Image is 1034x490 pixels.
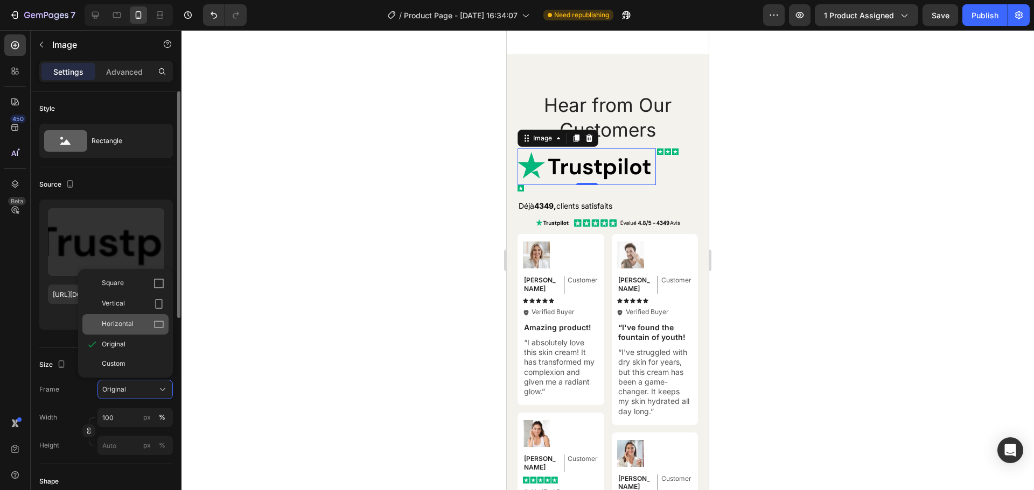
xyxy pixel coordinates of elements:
[102,359,125,368] span: Custom
[815,4,918,26] button: 1 product assigned
[39,104,55,113] div: Style
[102,319,134,330] span: Horizontal
[16,446,51,453] img: image_demo.jpg
[824,10,894,21] span: 1 product assigned
[61,246,91,254] p: Customer
[962,4,1008,26] button: Publish
[141,411,153,424] button: %
[102,339,125,349] span: Original
[52,38,144,51] p: Image
[159,441,165,450] div: %
[102,385,126,394] span: Original
[143,441,151,450] div: px
[17,424,54,441] p: [PERSON_NAME]
[25,278,68,286] p: Verified Buyer
[16,211,43,238] img: gempages_579311091461391153-b2a3880c-bea6-4ba5-9646-4b7c80224e35.png
[102,299,125,309] span: Vertical
[39,385,59,394] label: Frame
[61,424,91,433] p: Customer
[106,66,143,77] p: Advanced
[554,10,609,20] span: Need republishing
[404,10,518,21] span: Product Page - [DATE] 16:34:07
[141,439,153,452] button: %
[111,444,148,461] p: [PERSON_NAME]
[39,441,59,450] label: Height
[97,380,173,399] button: Original
[156,439,169,452] button: px
[16,390,43,417] img: gempages_579311091461391153-4e83a84f-9b31-460c-be95-54cc99695576.png
[97,436,173,455] input: px%
[4,4,80,26] button: 7
[507,30,709,490] iframe: Design area
[39,358,68,372] div: Size
[71,9,75,22] p: 7
[155,444,185,453] p: Customer
[53,66,83,77] p: Settings
[39,177,76,192] div: Source
[997,437,1023,463] div: Open Intercom Messenger
[48,208,164,276] img: preview-image
[17,308,91,366] p: “I absolutely love this skin cream! It has transformed my complexion and given me a radiant glow.”
[25,458,68,466] p: Verified Buyer
[156,411,169,424] button: px
[399,10,402,21] span: /
[97,408,173,427] input: px%
[92,129,157,153] div: Rectangle
[48,285,164,304] input: https://example.com/image.jpg
[923,4,958,26] button: Save
[8,197,26,205] div: Beta
[143,413,151,422] div: px
[17,293,91,302] p: Amazing product!
[159,413,165,422] div: %
[972,10,998,21] div: Publish
[10,115,26,123] div: 450
[17,246,54,262] p: [PERSON_NAME]
[39,477,59,486] div: Shape
[203,4,247,26] div: Undo/Redo
[39,413,57,422] label: Width
[932,11,949,20] span: Save
[102,278,124,289] span: Square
